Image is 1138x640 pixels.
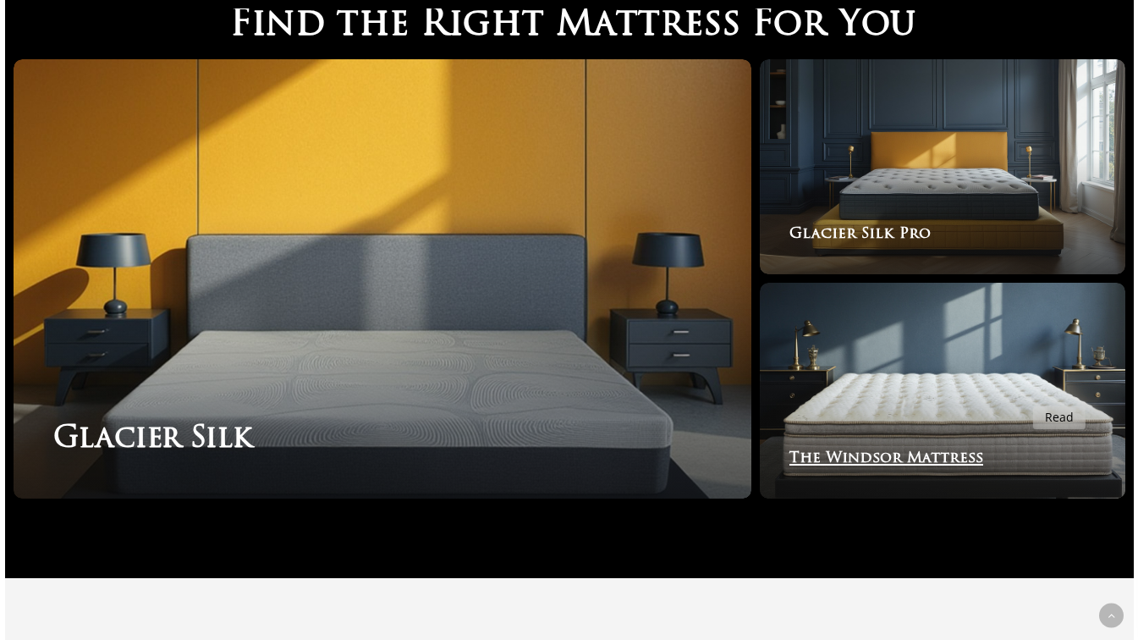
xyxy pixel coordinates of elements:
span: h [491,8,522,44]
span: o [773,8,802,44]
span: F [230,8,251,44]
span: s [722,8,740,44]
span: R [421,8,448,44]
span: t [337,8,359,44]
span: n [266,8,295,44]
a: Back to top [1099,604,1124,628]
span: s [703,8,722,44]
span: t [638,8,660,44]
h2: Find the Right Mattress For You [230,8,915,44]
span: a [594,8,616,44]
span: e [684,8,703,44]
span: i [448,8,463,44]
span: h [359,8,390,44]
span: Y [838,8,861,44]
span: g [463,8,491,44]
span: i [251,8,266,44]
span: F [752,8,773,44]
span: u [890,8,915,44]
span: t [616,8,638,44]
span: e [390,8,409,44]
span: t [522,8,544,44]
span: M [556,8,594,44]
span: o [861,8,890,44]
span: r [802,8,827,44]
span: r [660,8,684,44]
span: d [295,8,325,44]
